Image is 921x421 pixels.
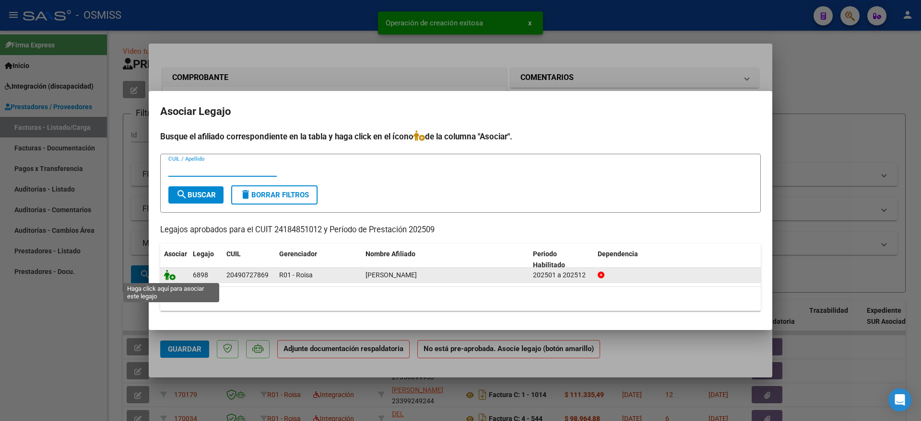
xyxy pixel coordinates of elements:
datatable-header-cell: Gerenciador [275,244,362,275]
h4: Busque el afiliado correspondiente en la tabla y haga click en el ícono de la columna "Asociar". [160,130,761,143]
h2: Asociar Legajo [160,102,761,121]
span: Gerenciador [279,250,317,258]
span: CUIL [226,250,241,258]
span: Buscar [176,191,216,199]
datatable-header-cell: Asociar [160,244,189,275]
span: R01 - Roisa [279,271,313,279]
datatable-header-cell: CUIL [223,244,275,275]
span: Borrar Filtros [240,191,309,199]
button: Buscar [168,186,224,204]
span: BERMUDEZ ROMAN LIONEL [366,271,417,279]
mat-icon: delete [240,189,251,200]
span: Asociar [164,250,187,258]
mat-icon: search [176,189,188,200]
button: Borrar Filtros [231,185,318,205]
span: Nombre Afiliado [366,250,415,258]
span: Dependencia [598,250,638,258]
datatable-header-cell: Periodo Habilitado [529,244,594,275]
datatable-header-cell: Dependencia [594,244,761,275]
span: Legajo [193,250,214,258]
div: 20490727869 [226,270,269,281]
span: Periodo Habilitado [533,250,565,269]
div: 1 registros [160,287,761,311]
datatable-header-cell: Nombre Afiliado [362,244,529,275]
p: Legajos aprobados para el CUIT 24184851012 y Período de Prestación 202509 [160,224,761,236]
div: Open Intercom Messenger [888,388,911,411]
span: 6898 [193,271,208,279]
datatable-header-cell: Legajo [189,244,223,275]
div: 202501 a 202512 [533,270,590,281]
